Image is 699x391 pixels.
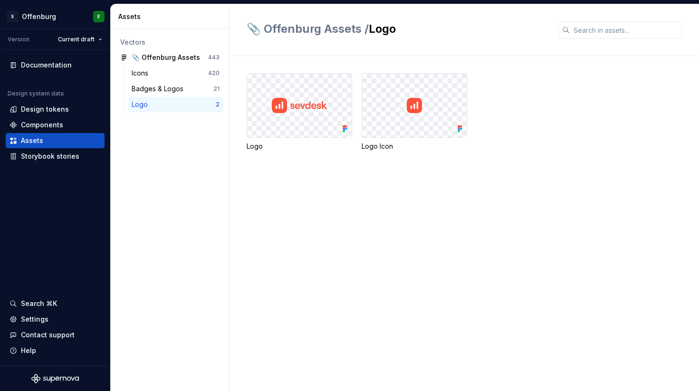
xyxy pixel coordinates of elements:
[6,312,105,327] a: Settings
[132,68,152,78] div: Icons
[247,142,352,151] div: Logo
[128,81,223,96] a: Badges & Logos21
[21,120,63,130] div: Components
[247,22,369,36] span: 📎 Offenburg Assets /
[6,102,105,117] a: Design tokens
[120,38,220,47] div: Vectors
[208,54,220,61] div: 443
[21,136,43,145] div: Assets
[247,21,547,37] h2: Logo
[118,12,225,21] div: Assets
[21,152,79,161] div: Storybook stories
[22,12,56,21] div: Offenburg
[8,90,64,97] div: Design system data
[116,50,223,65] a: 📎 Offenburg Assets443
[21,105,69,114] div: Design tokens
[21,60,72,70] div: Documentation
[21,330,75,340] div: Contact support
[128,66,223,81] a: Icons420
[132,100,152,109] div: Logo
[6,133,105,148] a: Assets
[6,327,105,343] button: Contact support
[213,85,220,93] div: 21
[362,142,467,151] div: Logo Icon
[6,149,105,164] a: Storybook stories
[6,117,105,133] a: Components
[570,21,682,38] input: Search in assets...
[6,57,105,73] a: Documentation
[21,346,36,355] div: Help
[2,6,108,27] button: SOffenburgF
[7,11,18,22] div: S
[6,343,105,358] button: Help
[6,296,105,311] button: Search ⌘K
[97,13,100,20] div: F
[216,101,220,108] div: 2
[54,33,106,46] button: Current draft
[208,69,220,77] div: 420
[132,53,200,62] div: 📎 Offenburg Assets
[128,97,223,112] a: Logo2
[132,84,187,94] div: Badges & Logos
[8,36,29,43] div: Version
[31,374,79,383] svg: Supernova Logo
[21,299,57,308] div: Search ⌘K
[21,315,48,324] div: Settings
[58,36,95,43] span: Current draft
